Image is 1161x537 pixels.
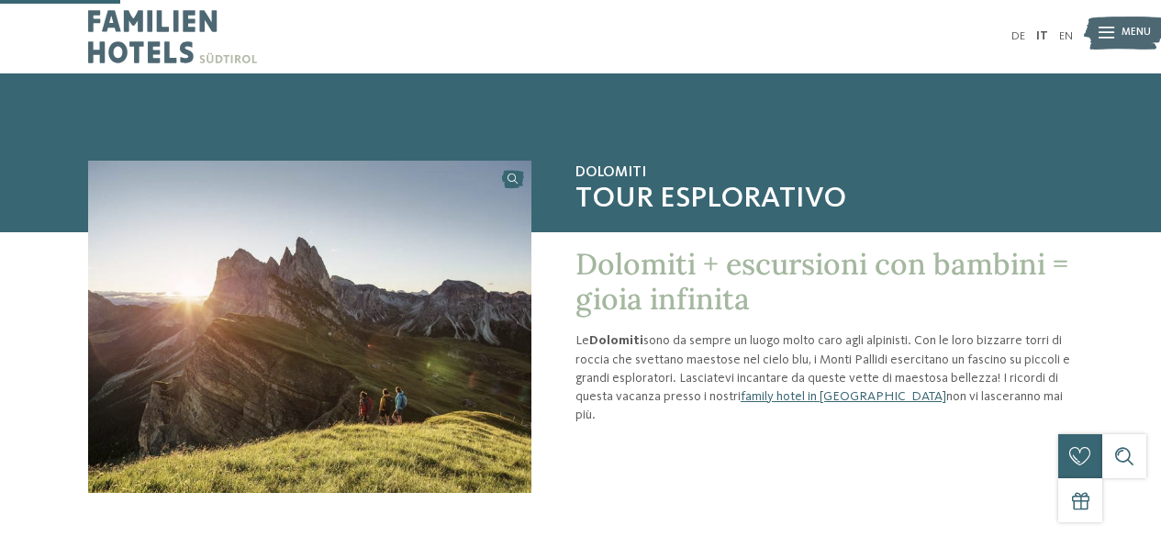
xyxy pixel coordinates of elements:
img: Escursioni con bambini sulle Dolomiti [88,161,531,493]
span: Dolomiti [575,164,1073,182]
span: Dolomiti + escursioni con bambini = gioia infinita [575,245,1068,318]
p: Le sono da sempre un luogo molto caro agli alpinisti. Con le loro bizzarre torri di roccia che sv... [575,331,1073,424]
span: Tour esplorativo [575,182,1073,217]
a: IT [1036,30,1048,42]
a: family hotel in [GEOGRAPHIC_DATA] [741,390,946,403]
a: DE [1011,30,1025,42]
span: Menu [1122,26,1151,40]
strong: Dolomiti [589,334,643,347]
a: EN [1059,30,1073,42]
